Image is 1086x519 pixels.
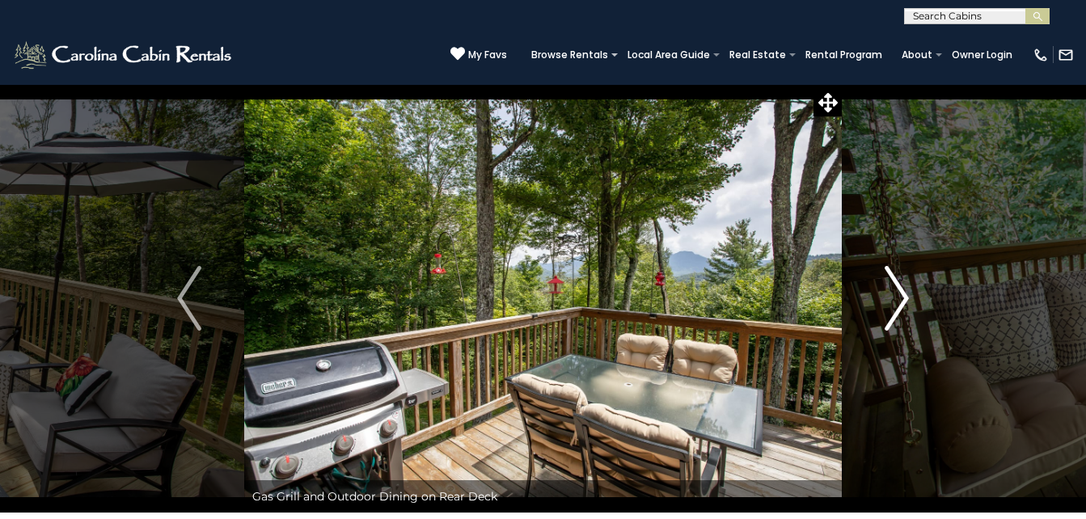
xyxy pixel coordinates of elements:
a: Rental Program [797,44,890,66]
a: Browse Rentals [523,44,616,66]
div: Gas Grill and Outdoor Dining on Rear Deck [244,480,842,513]
a: My Favs [450,46,507,63]
button: Previous [134,84,244,513]
a: Real Estate [721,44,794,66]
a: Local Area Guide [619,44,718,66]
img: mail-regular-white.png [1058,47,1074,63]
a: Owner Login [944,44,1021,66]
span: My Favs [468,48,507,62]
img: phone-regular-white.png [1033,47,1049,63]
img: White-1-2.png [12,39,236,71]
img: arrow [177,266,201,331]
button: Next [842,84,952,513]
a: About [894,44,940,66]
img: arrow [885,266,909,331]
